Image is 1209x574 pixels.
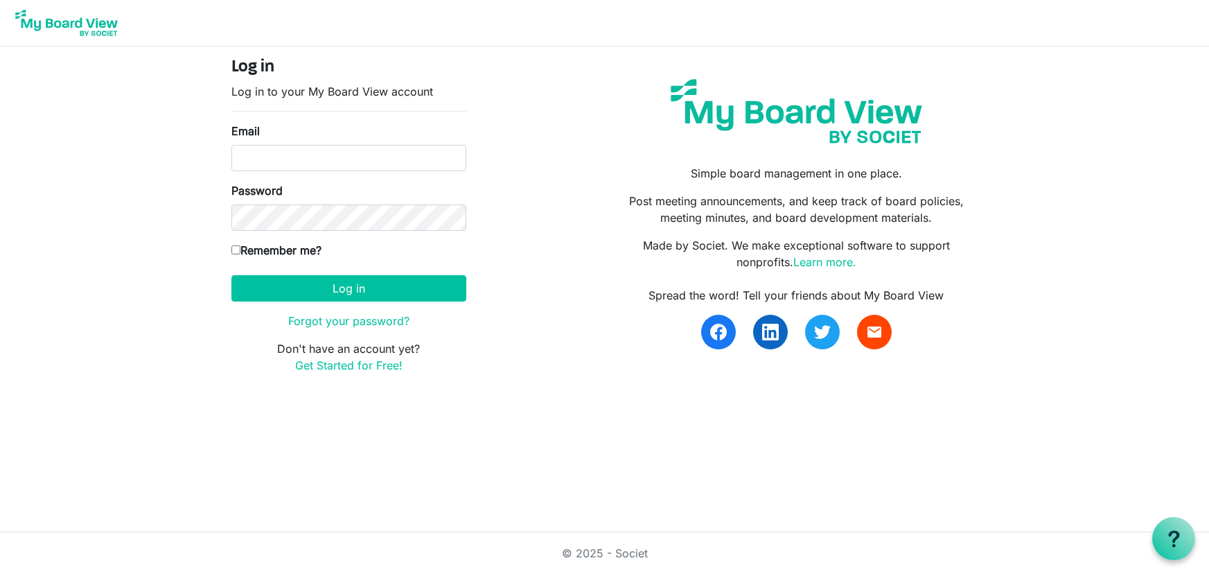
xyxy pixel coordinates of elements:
[231,275,466,302] button: Log in
[288,314,409,328] a: Forgot your password?
[231,83,466,100] p: Log in to your My Board View account
[231,242,321,259] label: Remember me?
[615,237,978,270] p: Made by Societ. We make exceptional software to support nonprofits.
[231,182,283,199] label: Password
[231,58,466,78] h4: Log in
[615,287,978,304] div: Spread the word! Tell your friends about My Board View
[562,546,648,560] a: © 2025 - Societ
[295,358,403,372] a: Get Started for Free!
[231,245,240,254] input: Remember me?
[660,69,933,154] img: my-board-view-societ.svg
[231,340,466,374] p: Don't have an account yet?
[615,165,978,182] p: Simple board management in one place.
[857,315,892,349] a: email
[793,255,856,269] a: Learn more.
[814,324,831,340] img: twitter.svg
[231,123,260,139] label: Email
[615,193,978,226] p: Post meeting announcements, and keep track of board policies, meeting minutes, and board developm...
[710,324,727,340] img: facebook.svg
[762,324,779,340] img: linkedin.svg
[866,324,883,340] span: email
[11,6,122,40] img: My Board View Logo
